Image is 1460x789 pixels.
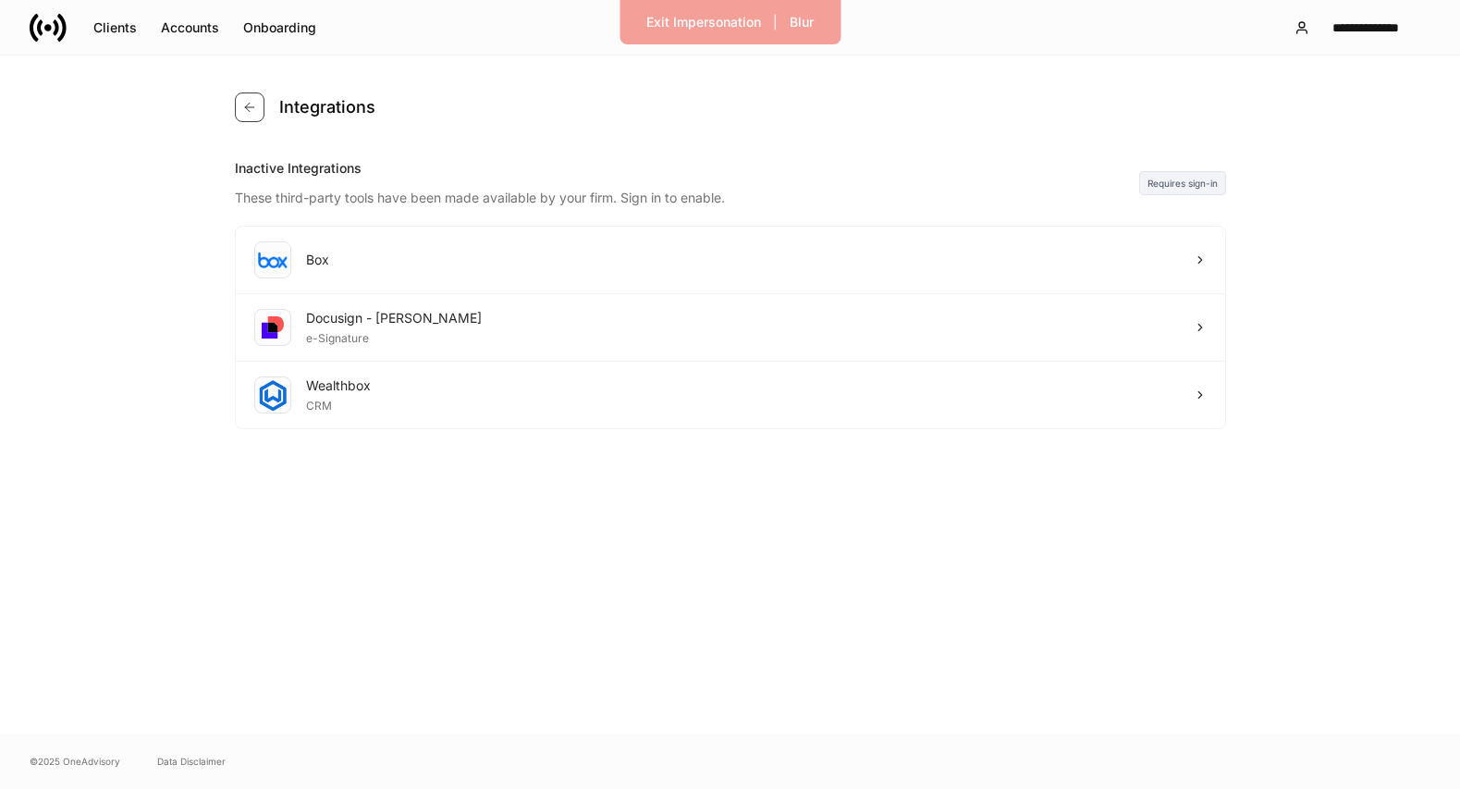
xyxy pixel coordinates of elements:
div: CRM [306,395,371,413]
a: Data Disclaimer [157,754,226,769]
div: Exit Impersonation [646,13,761,31]
div: Onboarding [243,18,316,37]
div: Requires sign-in [1139,171,1226,195]
div: Docusign - [PERSON_NAME] [306,309,482,327]
div: e-Signature [306,327,482,346]
div: Clients [93,18,137,37]
div: Inactive Integrations [235,159,1139,178]
button: Clients [81,13,149,43]
button: Onboarding [231,13,328,43]
div: Blur [790,13,814,31]
span: © 2025 OneAdvisory [30,754,120,769]
div: Box [306,251,329,269]
img: oYqM9ojoZLfzCHUefNbBcWHcyDPbQKagtYciMC8pFl3iZXy3dU33Uwy+706y+0q2uJ1ghNQf2OIHrSh50tUd9HaB5oMc62p0G... [258,252,288,268]
div: Wealthbox [306,376,371,395]
div: Accounts [161,18,219,37]
button: Exit Impersonation [634,7,773,37]
button: Blur [778,7,826,37]
h4: Integrations [279,96,375,118]
div: These third-party tools have been made available by your firm. Sign in to enable. [235,178,1139,207]
button: Accounts [149,13,231,43]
